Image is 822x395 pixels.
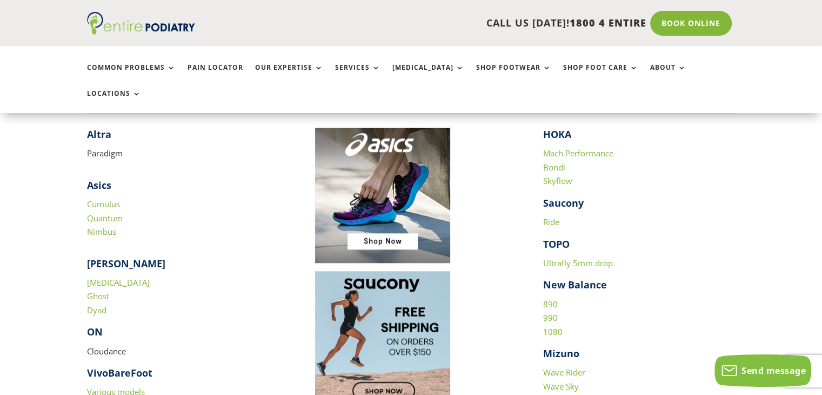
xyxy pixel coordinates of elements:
strong: HOKA [543,128,571,141]
strong: Mizuno [543,347,579,360]
p: Cloudance [87,345,279,367]
strong: Asics [87,179,111,192]
a: Dyad [87,305,106,315]
a: [MEDICAL_DATA] [87,277,150,288]
p: Paradigm [87,147,279,161]
a: Wave Rider [543,367,585,378]
a: 890 [543,299,558,310]
strong: VivoBareFoot [87,366,152,379]
a: Book Online [650,11,732,36]
p: CALL US [DATE]! [237,16,646,30]
a: Our Expertise [255,64,323,87]
strong: Altra [87,128,111,141]
strong: Saucony [543,196,584,209]
strong: [PERSON_NAME] [87,257,165,270]
h4: ​ [87,128,279,147]
a: 1080 [543,326,563,337]
a: Skyflow [543,175,572,186]
a: Cumulus [87,199,120,209]
a: Wave Sky [543,381,579,392]
a: [MEDICAL_DATA] [392,64,464,87]
a: Common Problems [87,64,176,87]
img: Image to click to buy ASIC shoes online [315,128,450,263]
a: Pain Locator [188,64,243,87]
a: Entire Podiatry [87,26,195,37]
a: Ride [543,216,559,227]
a: Shop Foot Care [563,64,638,87]
img: logo (1) [87,12,195,35]
span: 1800 4 ENTIRE [570,16,646,29]
strong: New Balance [543,278,607,291]
a: Ghost [87,291,109,301]
a: Mach Performance [543,148,613,159]
a: Shop Footwear [476,64,551,87]
strong: ON [87,325,103,338]
span: Send message [741,365,806,377]
a: Quantum [87,213,123,223]
a: Ultrafly 5mm drop [543,258,613,268]
a: 990 [543,312,558,323]
strong: TOPO [543,238,570,251]
button: Send message [714,354,811,387]
a: About [650,64,686,87]
a: Bondi [543,162,565,173]
a: Locations [87,90,141,113]
a: Services [335,64,380,87]
a: Nimbus [87,226,116,237]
